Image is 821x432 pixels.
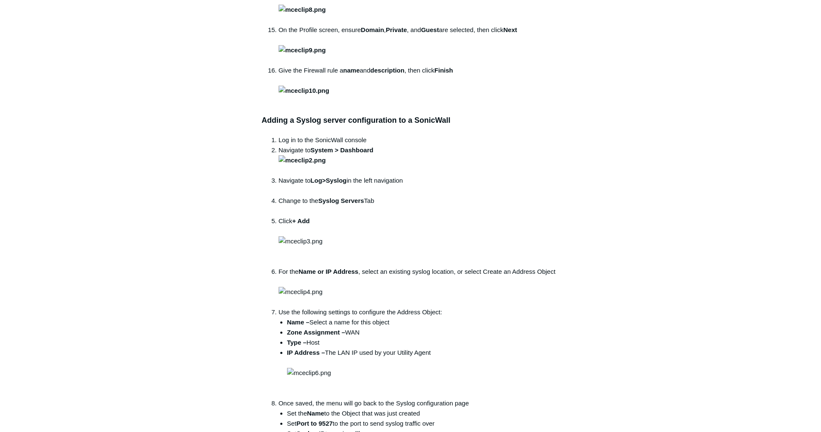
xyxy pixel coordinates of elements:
li: Select a name for this object [287,317,560,327]
img: mceclip2.png [279,155,326,165]
li: Navigate to [279,145,560,175]
strong: Domain [361,26,384,33]
li: The LAN IP used by your Utility Agent [287,348,560,398]
li: Set the to the Object that was just created [287,408,560,418]
strong: IP Address – [287,349,325,356]
strong: Private [386,26,407,33]
strong: Next [279,26,517,54]
strong: Port to 9527 [296,420,333,427]
li: On the Profile screen, ensure , , and are selected, then click [279,25,560,65]
li: Set to the port to send syslog traffic over [287,418,560,429]
li: Navigate to in the left navigation [279,175,560,196]
strong: Name or IP Address [298,268,358,275]
strong: description [370,67,404,74]
strong: Zone Assignment – [287,329,345,336]
strong: name [343,67,360,74]
strong: Guest [421,26,439,33]
strong: Name – [287,319,309,326]
li: Click [279,216,560,267]
img: mceclip4.png [279,287,322,297]
strong: + Add [292,217,310,224]
li: Use the following settings to configure the Address Object: [279,307,560,398]
li: Host [287,337,560,348]
strong: Finish [279,67,453,94]
strong: Name [307,410,324,417]
img: mceclip8.png [279,5,326,15]
li: For the , select an existing syslog location, or select Create an Address Object [279,267,560,307]
strong: System > Dashboard [279,146,374,164]
li: Log in to the SonicWall console [279,135,560,145]
img: mceclip10.png [279,86,329,96]
strong: Log>Syslog [311,177,347,184]
img: mceclip6.png [287,368,331,378]
strong: Syslog Servers [318,197,364,204]
li: Give the Firewall rule a and , then click [279,65,560,106]
img: mceclip3.png [279,236,322,246]
li: Change to the Tab [279,196,560,216]
h3: Adding a Syslog server configuration to a SonicWall [262,114,560,127]
strong: Type – [287,339,306,346]
img: mceclip9.png [279,45,326,55]
li: WAN [287,327,560,337]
